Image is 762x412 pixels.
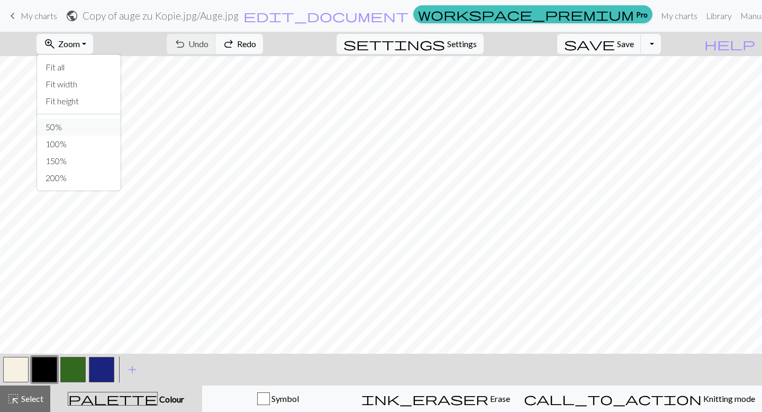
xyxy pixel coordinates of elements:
button: Colour [50,386,202,412]
span: ink_eraser [361,391,488,406]
span: Save [617,39,634,49]
button: Erase [355,386,517,412]
span: palette [68,391,157,406]
button: Save [557,34,641,54]
button: Fit height [37,93,121,110]
span: Colour [158,394,184,404]
a: My charts [6,7,57,25]
span: add [126,362,139,377]
span: zoom_in [43,37,56,51]
button: SettingsSettings [337,34,484,54]
span: call_to_action [524,391,702,406]
a: Library [702,5,736,26]
span: redo [222,37,235,51]
span: Select [20,393,43,404]
span: Knitting mode [702,393,755,404]
button: Zoom [37,34,93,54]
button: Fit width [37,76,121,93]
button: 50% [37,119,121,136]
a: Pro [413,5,652,23]
span: keyboard_arrow_left [6,8,19,23]
span: edit_document [243,8,409,23]
span: Settings [447,38,477,50]
button: Redo [215,34,263,54]
span: Redo [237,39,256,49]
span: public [66,8,78,23]
span: workspace_premium [418,7,634,22]
span: save [564,37,615,51]
button: Symbol [202,386,355,412]
span: Symbol [270,393,299,404]
span: Erase [488,393,510,404]
button: 100% [37,136,121,153]
button: Fit all [37,59,121,76]
h2: Copy of auge zu Kopie.jpg / Auge.jpg [83,10,239,22]
a: My charts [657,5,702,26]
span: My charts [21,11,57,21]
button: 150% [37,153,121,169]
i: Settings [343,38,445,50]
span: Zoom [58,39,80,49]
span: settings [343,37,445,51]
button: Knitting mode [517,386,762,412]
button: 200% [37,169,121,186]
span: help [704,37,755,51]
span: highlight_alt [7,391,20,406]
